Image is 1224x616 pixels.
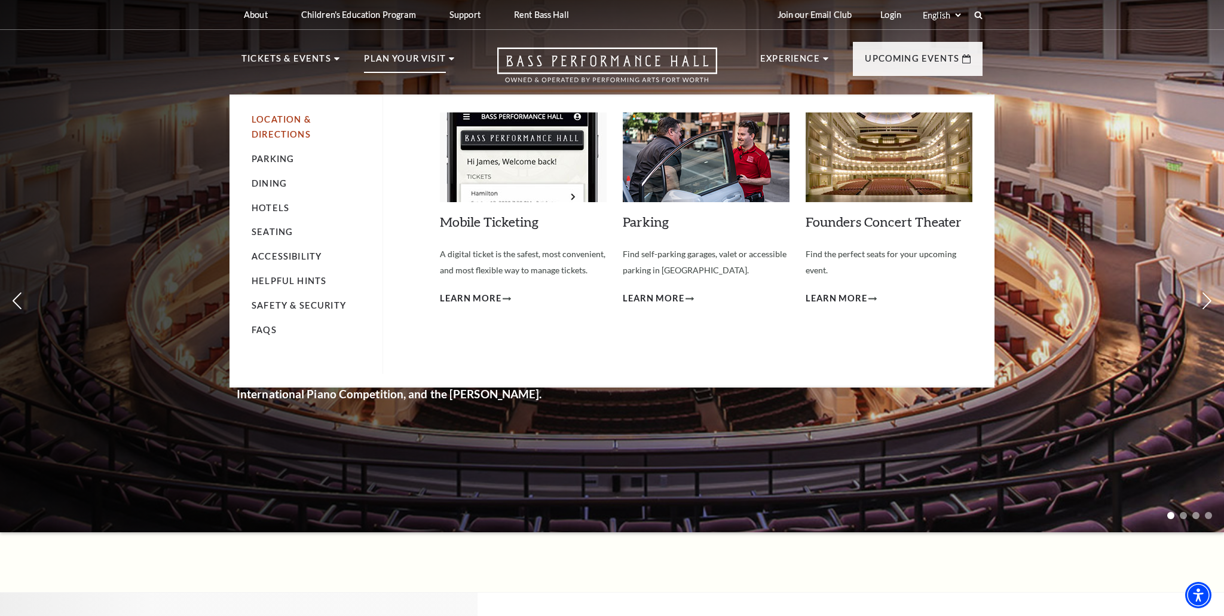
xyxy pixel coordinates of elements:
[237,253,562,401] strong: For over 25 years, the [PERSON_NAME] and [PERSON_NAME] Performance Hall has been a Fort Worth ico...
[252,300,346,310] a: Safety & Security
[806,214,962,230] a: Founders Concert Theater
[920,10,963,21] select: Select:
[244,10,268,20] p: About
[1185,582,1211,608] div: Accessibility Menu
[252,276,326,286] a: Helpful Hints
[440,291,511,306] a: Learn More Mobile Ticketing
[806,291,867,306] span: Learn More
[364,51,446,73] p: Plan Your Visit
[806,291,877,306] a: Learn More Founders Concert Theater
[440,246,607,278] p: A digital ticket is the safest, most convenient, and most flexible way to manage tickets.
[865,51,959,73] p: Upcoming Events
[623,112,790,202] img: Parking
[301,10,416,20] p: Children's Education Program
[454,47,760,94] a: Open this option
[252,227,293,237] a: Seating
[252,203,289,213] a: Hotels
[623,291,694,306] a: Learn More Parking
[806,112,972,202] img: Founders Concert Theater
[514,10,569,20] p: Rent Bass Hall
[440,214,538,230] a: Mobile Ticketing
[252,325,277,335] a: FAQs
[806,246,972,278] p: Find the perfect seats for your upcoming event.
[252,178,287,188] a: Dining
[623,246,790,278] p: Find self-parking garages, valet or accessible parking in [GEOGRAPHIC_DATA].
[623,291,684,306] span: Learn More
[623,214,669,230] a: Parking
[241,51,331,73] p: Tickets & Events
[252,114,311,139] a: Location & Directions
[760,51,820,73] p: Experience
[440,112,607,202] img: Mobile Ticketing
[449,10,481,20] p: Support
[252,251,322,261] a: Accessibility
[252,154,294,164] a: Parking
[440,291,501,306] span: Learn More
